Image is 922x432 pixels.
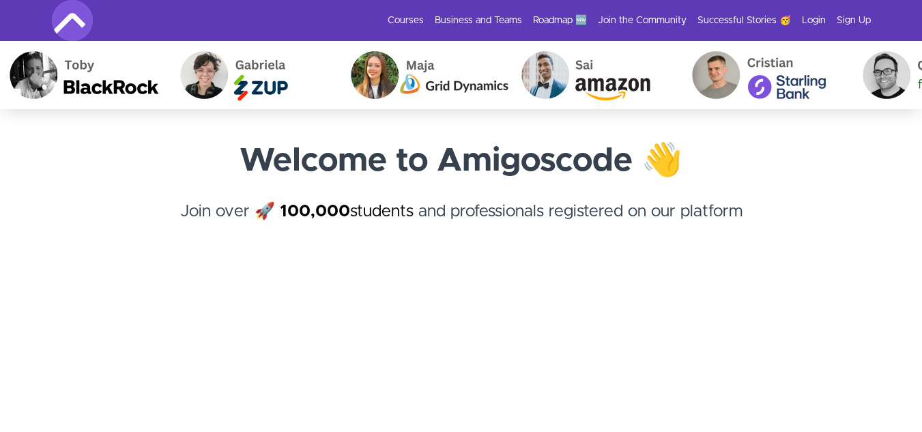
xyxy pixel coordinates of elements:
[167,41,338,109] img: Gabriela
[679,41,850,109] img: Cristian
[837,14,871,27] a: Sign Up
[280,203,414,220] a: 100,000students
[280,203,350,220] strong: 100,000
[388,14,424,27] a: Courses
[508,41,679,109] img: Sai
[435,14,522,27] a: Business and Teams
[338,41,508,109] img: Maja
[598,14,687,27] a: Join the Community
[802,14,826,27] a: Login
[533,14,587,27] a: Roadmap 🆕
[52,199,871,248] h4: Join over 🚀 and professionals registered on our platform
[240,145,682,177] strong: Welcome to Amigoscode 👋
[697,14,791,27] a: Successful Stories 🥳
